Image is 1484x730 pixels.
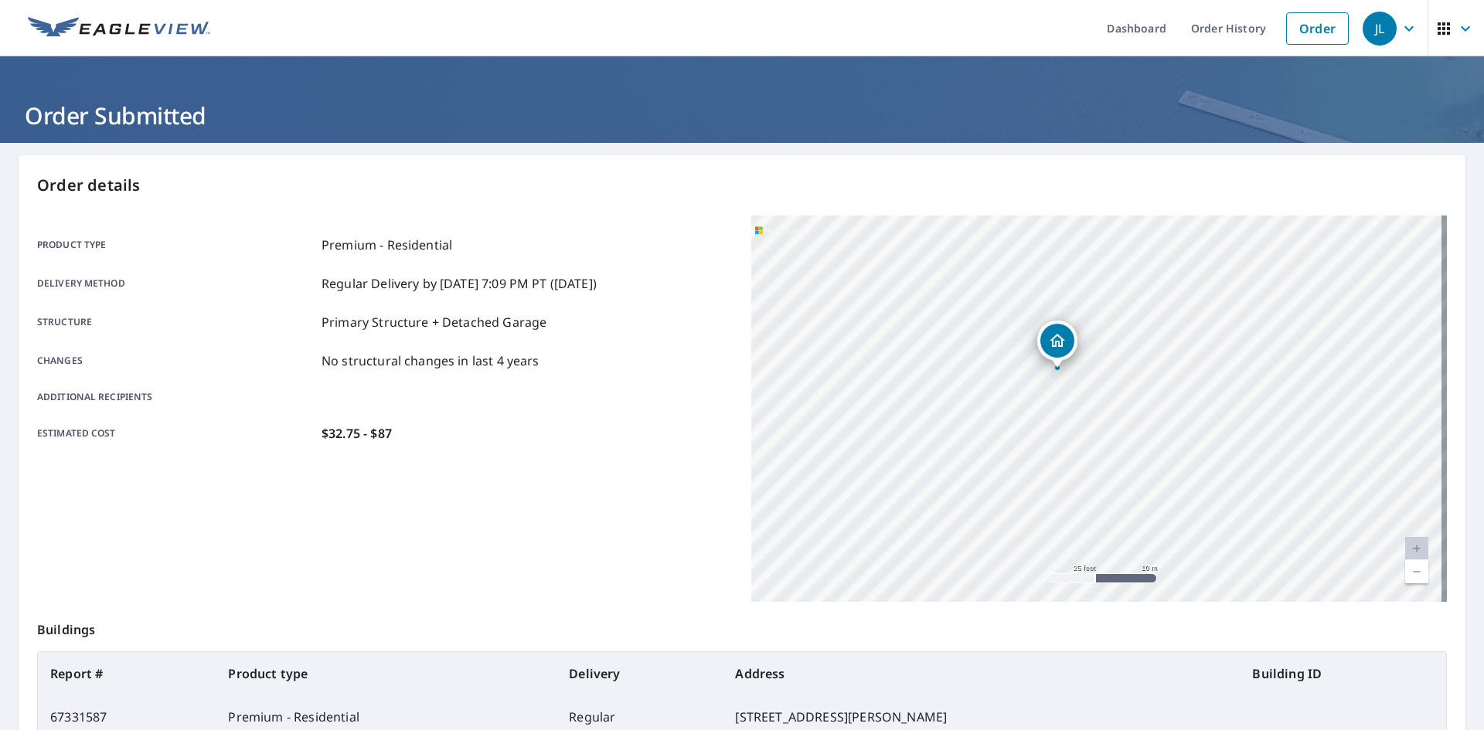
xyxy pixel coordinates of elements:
[28,17,210,40] img: EV Logo
[1405,537,1428,560] a: Current Level 20, Zoom In Disabled
[37,174,1447,197] p: Order details
[1037,321,1077,368] div: Dropped pin, building 1, Residential property, 113 Meadow Ln Groesbeck, TX 76642
[1240,652,1446,695] th: Building ID
[322,236,452,254] p: Premium - Residential
[37,424,315,443] p: Estimated cost
[38,652,216,695] th: Report #
[37,313,315,331] p: Structure
[37,274,315,293] p: Delivery method
[1405,560,1428,583] a: Current Level 20, Zoom Out
[322,274,597,293] p: Regular Delivery by [DATE] 7:09 PM PT ([DATE])
[1286,12,1349,45] a: Order
[216,652,556,695] th: Product type
[37,390,315,404] p: Additional recipients
[322,424,392,443] p: $32.75 - $87
[556,652,723,695] th: Delivery
[37,351,315,370] p: Changes
[1363,12,1397,46] div: JL
[37,236,315,254] p: Product type
[37,602,1447,651] p: Buildings
[723,652,1240,695] th: Address
[19,100,1465,131] h1: Order Submitted
[322,351,539,370] p: No structural changes in last 4 years
[322,313,546,331] p: Primary Structure + Detached Garage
